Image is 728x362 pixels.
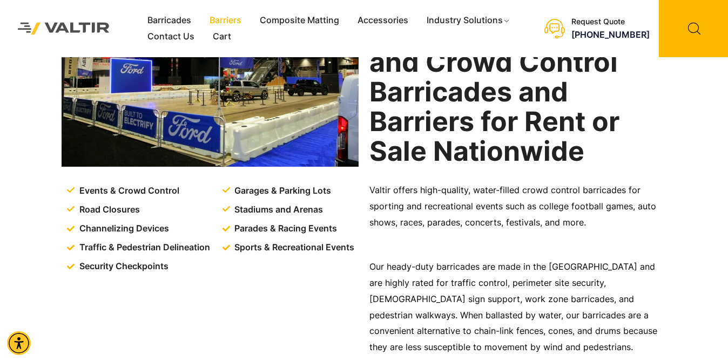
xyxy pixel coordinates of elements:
[8,13,119,45] img: Valtir Rentals
[417,12,520,29] a: Industry Solutions
[251,12,348,29] a: Composite Matting
[77,221,169,237] span: Channelizing Devices
[369,182,666,231] p: Valtir offers high-quality, water-filled crowd control barricades for sporting and recreational e...
[77,183,179,199] span: Events & Crowd Control
[369,18,666,166] h2: Largest Fleet of Event and Crowd Control Barricades and Barriers for Rent or Sale Nationwide
[77,240,210,256] span: Traffic & Pedestrian Delineation
[77,258,168,275] span: Security Checkpoints
[204,29,240,45] a: Cart
[7,331,31,355] div: Accessibility Menu
[232,183,331,199] span: Garages & Parking Lots
[200,12,251,29] a: Barriers
[232,221,337,237] span: Parades & Racing Events
[348,12,417,29] a: Accessories
[369,259,666,356] p: Our heady-duty barricades are made in the [GEOGRAPHIC_DATA] and are highly rated for traffic cont...
[138,12,200,29] a: Barricades
[232,202,323,218] span: Stadiums and Arenas
[138,29,204,45] a: Contact Us
[77,202,140,218] span: Road Closures
[232,240,354,256] span: Sports & Recreational Events
[571,17,650,26] div: Request Quote
[571,29,650,40] a: call (888) 496-3625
